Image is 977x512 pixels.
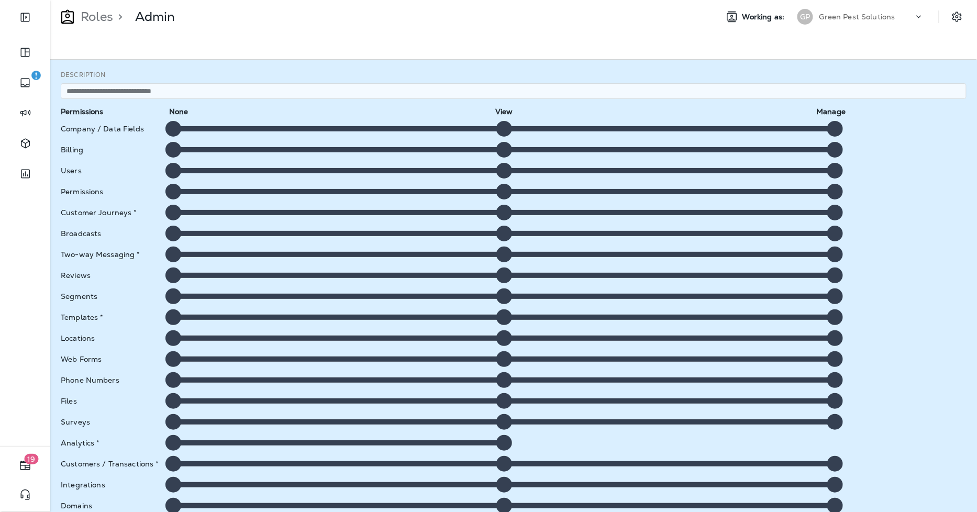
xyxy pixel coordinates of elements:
[61,166,161,175] div: Users
[742,13,787,21] span: Working as:
[61,397,161,405] div: Files
[165,107,192,116] div: None
[61,439,161,447] div: Analytics *
[61,271,161,280] div: Reviews
[61,355,161,363] div: Web Forms
[61,208,161,217] div: Customer Journeys *
[61,250,161,259] div: Two-way Messaging *
[61,187,161,196] div: Permissions
[61,418,161,426] div: Surveys
[61,460,161,468] div: Customers / Transactions *
[61,229,161,238] div: Broadcasts
[948,7,967,26] button: Settings
[61,107,104,116] strong: Permissions
[61,376,161,384] div: Phone Numbers
[61,125,161,133] div: Company / Data Fields
[797,9,813,25] div: GP
[10,7,40,28] button: Expand Sidebar
[61,292,161,300] div: Segments
[61,313,161,321] div: Templates *
[61,146,161,154] div: Billing
[25,454,39,464] span: 19
[61,502,161,510] div: Domains
[61,71,106,79] label: Description
[491,107,517,116] div: View
[114,9,123,25] p: >
[819,13,895,21] p: Green Pest Solutions
[76,9,114,25] p: Roles
[817,107,843,116] div: Manage
[61,481,161,489] div: Integrations
[61,334,161,342] div: Locations
[135,9,175,25] p: Admin
[10,455,40,476] button: 19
